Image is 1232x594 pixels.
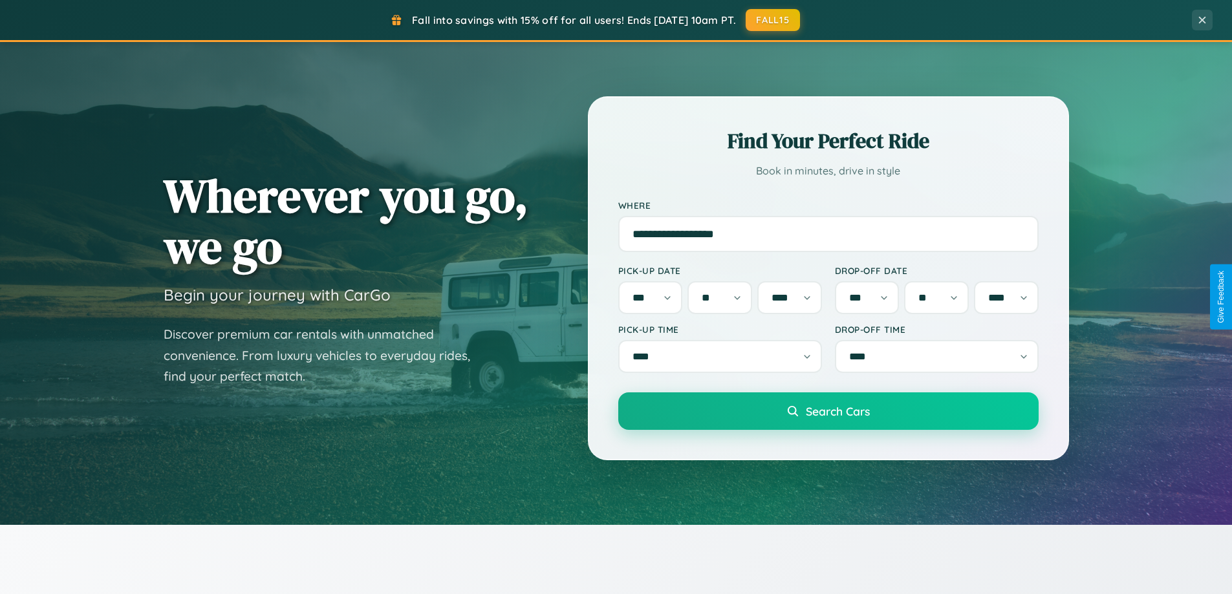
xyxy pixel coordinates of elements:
p: Discover premium car rentals with unmatched convenience. From luxury vehicles to everyday rides, ... [164,324,487,387]
label: Drop-off Time [835,324,1039,335]
button: Search Cars [618,392,1039,430]
span: Fall into savings with 15% off for all users! Ends [DATE] 10am PT. [412,14,736,27]
h3: Begin your journey with CarGo [164,285,391,304]
label: Where [618,200,1039,211]
button: FALL15 [746,9,800,31]
label: Drop-off Date [835,265,1039,276]
h2: Find Your Perfect Ride [618,127,1039,155]
p: Book in minutes, drive in style [618,162,1039,180]
label: Pick-up Date [618,265,822,276]
h1: Wherever you go, we go [164,170,528,272]
span: Search Cars [806,404,870,418]
div: Give Feedback [1216,271,1226,323]
label: Pick-up Time [618,324,822,335]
